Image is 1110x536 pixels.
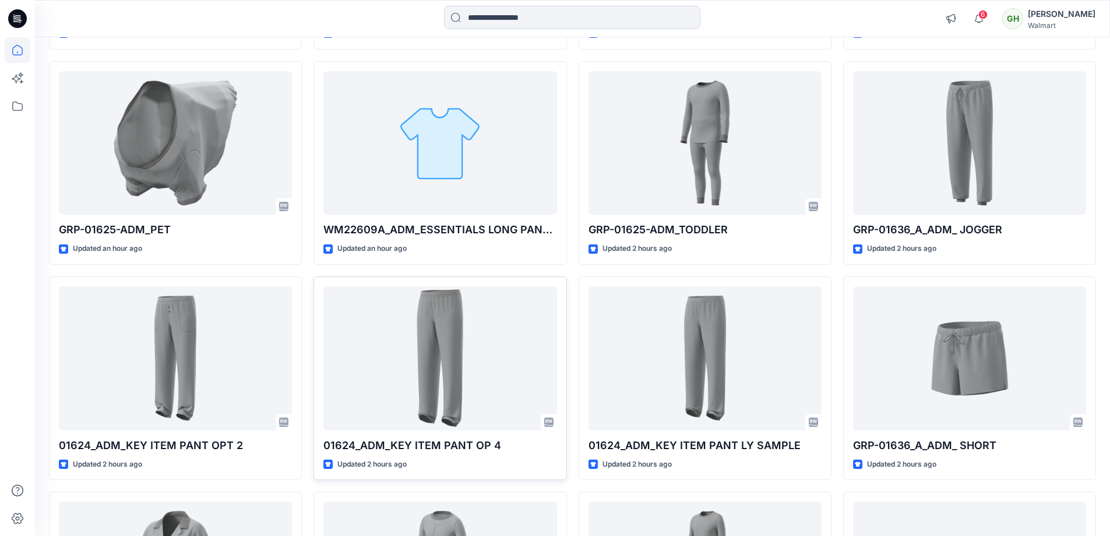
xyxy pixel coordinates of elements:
a: 01624_ADM_KEY ITEM PANT OP 4 [323,286,556,430]
div: GH [1002,8,1023,29]
p: GRP-01625-ADM_TODDLER [589,222,822,238]
p: Updated 2 hours ago [602,243,672,255]
p: Updated 2 hours ago [337,458,407,471]
a: 01624_ADM_KEY ITEM PANT OPT 2 [59,286,292,430]
p: 01624_ADM_KEY ITEM PANT LY SAMPLE [589,437,822,454]
p: Updated 2 hours ago [73,458,142,471]
a: 01624_ADM_KEY ITEM PANT LY SAMPLE [589,286,822,430]
p: Updated an hour ago [337,243,407,255]
a: WM22609A_ADM_ESSENTIALS LONG PANT_COLORWAY [323,71,556,215]
p: GRP-01636_A_ADM_ JOGGER [853,222,1086,238]
div: [PERSON_NAME] [1028,7,1095,21]
p: Updated 2 hours ago [867,243,936,255]
p: Updated 2 hours ago [867,458,936,471]
span: 6 [978,10,988,19]
p: GRP-01636_A_ADM_ SHORT [853,437,1086,454]
p: GRP-01625-ADM_PET [59,222,292,238]
p: Updated an hour ago [73,243,142,255]
p: 01624_ADM_KEY ITEM PANT OP 4 [323,437,556,454]
p: 01624_ADM_KEY ITEM PANT OPT 2 [59,437,292,454]
div: Walmart [1028,21,1095,30]
p: WM22609A_ADM_ESSENTIALS LONG PANT_COLORWAY [323,222,556,238]
a: GRP-01636_A_ADM_ JOGGER [853,71,1086,215]
p: Updated 2 hours ago [602,458,672,471]
a: GRP-01636_A_ADM_ SHORT [853,286,1086,430]
a: GRP-01625-ADM_TODDLER [589,71,822,215]
a: GRP-01625-ADM_PET [59,71,292,215]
